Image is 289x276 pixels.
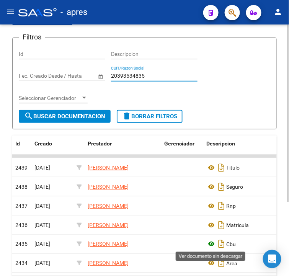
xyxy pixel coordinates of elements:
span: - apres [60,4,87,21]
span: 2435 [15,241,28,247]
button: Buscar Documentacion [19,110,111,123]
span: 2438 [15,184,28,190]
datatable-header-cell: Prestador [85,136,161,161]
i: Descargar documento [216,257,226,269]
mat-icon: delete [122,111,131,121]
mat-icon: menu [6,7,15,16]
span: [DATE] [34,203,50,209]
h3: Filtros [19,32,45,42]
i: Descargar documento [216,238,226,250]
span: [DATE] [34,241,50,247]
datatable-header-cell: Gerenciador [161,136,203,161]
span: Matricula [226,222,249,228]
span: [PERSON_NAME] [88,165,129,171]
span: 2436 [15,222,28,228]
span: Buscar Documentacion [24,113,105,120]
span: Descripcion [206,140,235,147]
span: Gerenciador [164,140,194,147]
span: Seleccionar Gerenciador [19,95,81,101]
span: [PERSON_NAME] [88,222,129,228]
span: [PERSON_NAME] [88,260,129,266]
input: Fecha fin [53,73,91,79]
button: Borrar Filtros [117,110,183,123]
i: Descargar documento [216,181,226,193]
span: Borrar Filtros [122,113,177,120]
span: [DATE] [34,222,50,228]
datatable-header-cell: Creado [31,136,73,161]
span: [PERSON_NAME] [88,203,129,209]
span: Id [15,140,20,147]
span: [DATE] [34,260,50,266]
mat-icon: search [24,111,33,121]
span: 2434 [15,260,28,266]
div: Open Intercom Messenger [263,250,281,268]
span: Prestador [88,140,112,147]
span: Creado [34,140,52,147]
datatable-header-cell: Id [12,136,31,161]
span: [DATE] [34,184,50,190]
span: 2437 [15,203,28,209]
i: Descargar documento [216,219,226,231]
span: Seguro [226,184,243,190]
i: Descargar documento [216,162,226,174]
span: [PERSON_NAME] [88,184,129,190]
span: Arca [226,260,237,266]
i: Descargar documento [216,200,226,212]
input: Fecha inicio [19,73,47,79]
span: [PERSON_NAME] [88,241,129,247]
span: Titulo [226,165,240,171]
mat-icon: person [274,7,283,16]
span: [DATE] [34,165,50,171]
span: 2439 [15,165,28,171]
span: Cbu [226,241,236,247]
button: Open calendar [96,72,104,80]
span: Rnp [226,203,236,209]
